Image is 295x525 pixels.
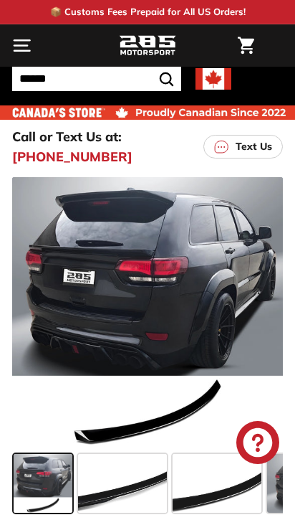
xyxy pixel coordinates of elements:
[231,25,261,66] a: Cart
[232,421,284,468] inbox-online-store-chat: Shopify online store chat
[203,135,283,159] a: Text Us
[119,34,176,58] img: Logo_285_Motorsport_areodynamics_components
[12,67,181,91] input: Search
[12,127,122,146] p: Call or Text Us at:
[12,147,132,166] a: [PHONE_NUMBER]
[236,139,272,154] p: Text Us
[50,5,246,19] p: 📦 Customs Fees Prepaid for All US Orders!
